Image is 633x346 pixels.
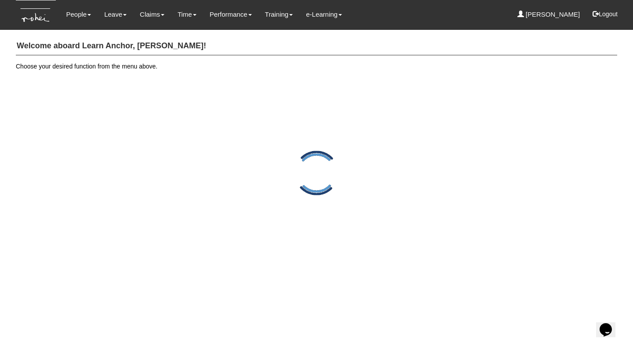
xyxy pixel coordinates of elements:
h4: Welcome aboard Learn Anchor, [PERSON_NAME]! [16,37,617,55]
a: Training [265,4,293,25]
a: Leave [104,4,127,25]
img: KTs7HI1dOZG7tu7pUkOpGGQAiEQAiEQAj0IhBB1wtXDg6BEAiBEAiBEAiB4RGIoBtemSRFIRACIRACIRACIdCLQARdL1w5OAR... [16,0,56,30]
iframe: chat widget [596,311,624,337]
a: Performance [210,4,252,25]
button: Logout [586,4,624,25]
a: e-Learning [306,4,342,25]
a: Time [178,4,196,25]
p: Choose your desired function from the menu above. [16,62,617,71]
a: [PERSON_NAME] [517,4,580,25]
a: Claims [140,4,164,25]
a: People [66,4,91,25]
